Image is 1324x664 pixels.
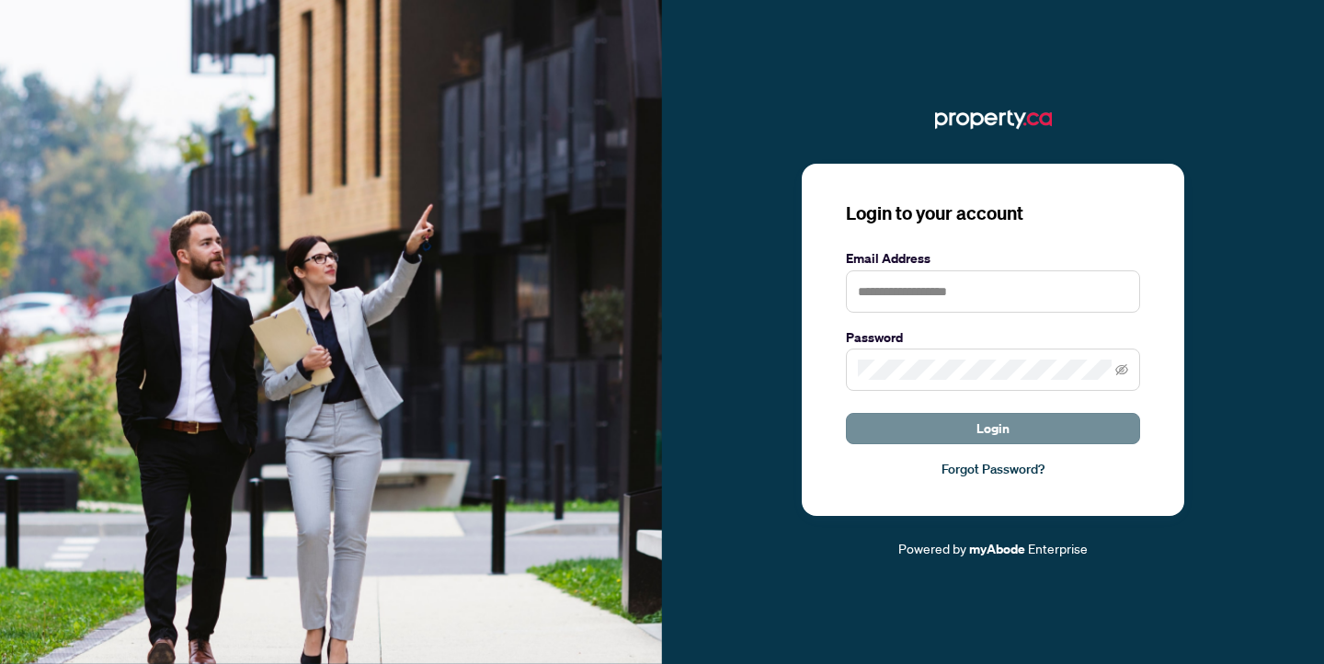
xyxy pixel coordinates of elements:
[1115,363,1128,376] span: eye-invisible
[1028,540,1088,556] span: Enterprise
[846,327,1140,348] label: Password
[969,539,1025,559] a: myAbode
[976,414,1010,443] span: Login
[846,459,1140,479] a: Forgot Password?
[846,248,1140,269] label: Email Address
[935,105,1052,134] img: ma-logo
[846,413,1140,444] button: Login
[898,540,966,556] span: Powered by
[846,200,1140,226] h3: Login to your account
